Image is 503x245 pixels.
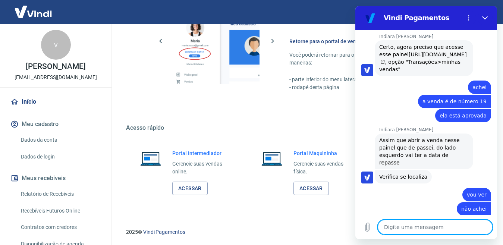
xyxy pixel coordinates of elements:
h6: Retorne para o portal de vendas [289,38,467,45]
a: Contratos com credores [18,220,103,235]
p: - parte inferior do menu lateral [289,76,467,84]
a: Acessar [293,182,329,195]
div: v [41,30,71,60]
button: Meus recebíveis [9,170,103,186]
h6: Portal Intermediador [172,150,234,157]
a: Dados da conta [18,132,103,148]
iframe: Janela de mensagens [355,6,497,239]
a: Dados de login [18,149,103,164]
h5: Acesso rápido [126,124,485,132]
img: Vindi [9,0,57,23]
p: 2025 © [126,228,485,236]
p: [PERSON_NAME] [26,63,85,70]
h6: Portal Maquininha [293,150,355,157]
a: Recebíveis Futuros Online [18,203,103,219]
img: Imagem de um notebook aberto [256,150,287,167]
a: Relatório de Recebíveis [18,186,103,202]
img: Imagem de um notebook aberto [135,150,166,167]
a: Acessar [172,182,208,195]
a: Vindi Pagamentos [143,229,185,235]
p: Você poderá retornar para o portal de vendas através das seguintes maneiras: [289,51,467,67]
button: Meu cadastro [9,116,103,132]
button: Sair [467,5,494,19]
a: Início [9,94,103,110]
p: [EMAIL_ADDRESS][DOMAIN_NAME] [15,73,97,81]
p: - rodapé desta página [289,84,467,91]
p: Gerencie suas vendas online. [172,160,234,176]
p: Gerencie suas vendas física. [293,160,355,176]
